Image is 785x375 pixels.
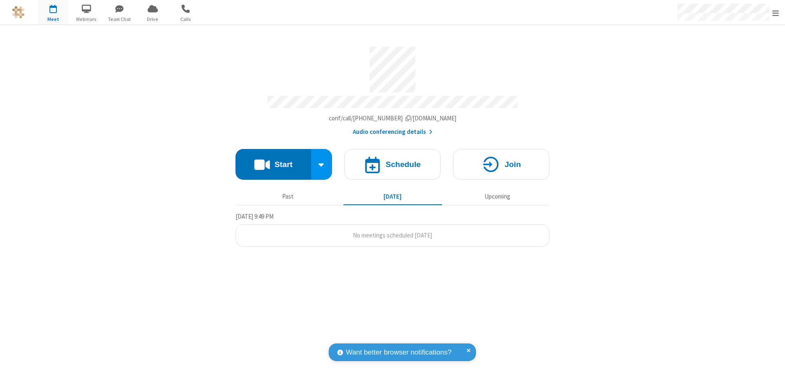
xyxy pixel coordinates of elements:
[329,114,457,122] span: Copy my meeting room link
[329,114,457,123] button: Copy my meeting room linkCopy my meeting room link
[235,212,549,247] section: Today's Meetings
[448,189,547,204] button: Upcoming
[235,212,274,220] span: [DATE] 9:49 PM
[71,16,102,23] span: Webinars
[104,16,135,23] span: Team Chat
[38,16,69,23] span: Meet
[344,149,441,180] button: Schedule
[353,231,432,239] span: No meetings scheduled [DATE]
[239,189,337,204] button: Past
[235,149,311,180] button: Start
[235,41,549,137] section: Account details
[311,149,332,180] div: Start conference options
[12,6,25,18] img: QA Selenium DO NOT DELETE OR CHANGE
[453,149,549,180] button: Join
[386,160,421,168] h4: Schedule
[170,16,201,23] span: Calls
[346,347,451,358] span: Want better browser notifications?
[137,16,168,23] span: Drive
[274,160,292,168] h4: Start
[353,127,433,137] button: Audio conferencing details
[343,189,442,204] button: [DATE]
[505,160,521,168] h4: Join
